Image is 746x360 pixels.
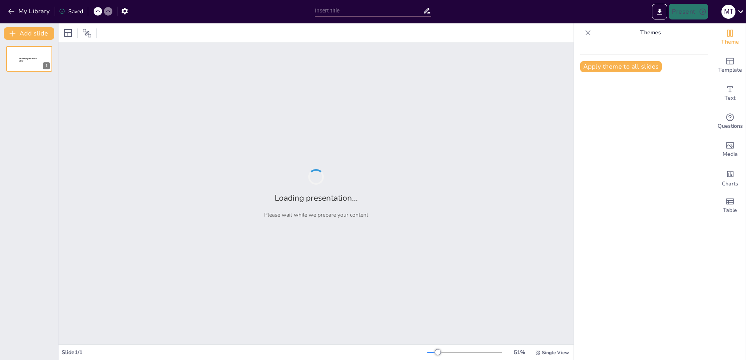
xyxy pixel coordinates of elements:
p: Themes [594,23,707,42]
span: Single View [542,349,569,356]
span: Questions [718,122,743,131]
input: Insert title [315,5,423,16]
span: Charts [722,180,738,188]
div: Add text boxes [714,79,746,108]
button: Add slide [4,27,54,40]
button: Apply theme to all slides [580,61,662,72]
span: Position [82,28,92,38]
div: Change the overall theme [714,23,746,51]
p: Please wait while we prepare your content [264,211,368,219]
div: M T [721,5,735,19]
span: Template [718,66,742,74]
span: Sendsteps presentation editor [19,58,37,62]
div: Add ready made slides [714,51,746,79]
div: 1 [6,46,52,72]
button: Present [669,4,708,19]
div: Add images, graphics, shapes or video [714,136,746,164]
div: 51 % [510,349,529,356]
span: Text [725,94,735,102]
div: Add a table [714,192,746,220]
div: Get real-time input from your audience [714,108,746,136]
div: Layout [62,27,74,39]
div: Slide 1 / 1 [62,349,427,356]
span: Table [723,206,737,215]
div: Add charts and graphs [714,164,746,192]
div: 1 [43,62,50,69]
span: Media [723,150,738,159]
button: My Library [6,5,53,18]
button: Export to PowerPoint [652,4,667,19]
h2: Loading presentation... [275,192,358,203]
span: Theme [721,38,739,46]
button: M T [721,4,735,19]
div: Saved [59,8,83,15]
